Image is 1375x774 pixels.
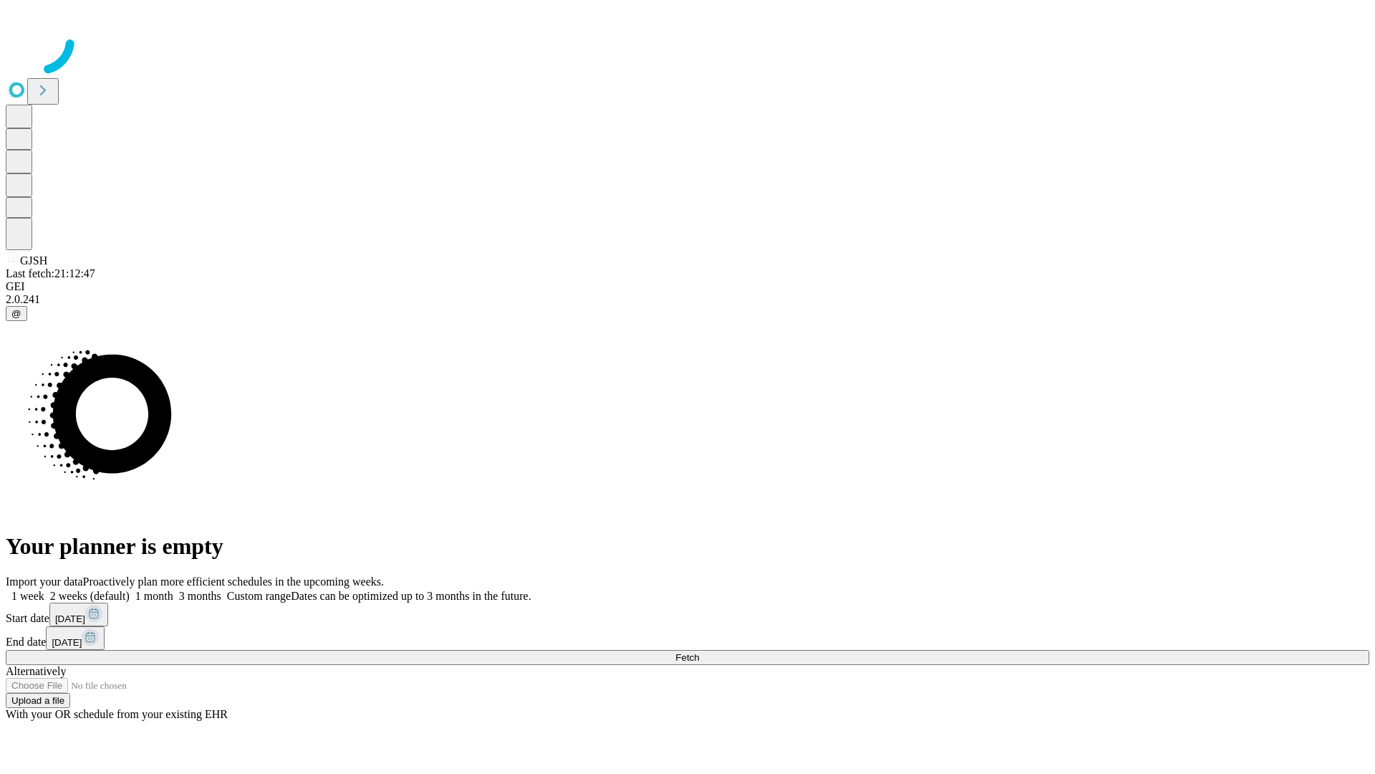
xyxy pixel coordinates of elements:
[6,693,70,708] button: Upload a file
[135,590,173,602] span: 1 month
[11,590,44,602] span: 1 week
[49,603,108,626] button: [DATE]
[6,708,228,720] span: With your OR schedule from your existing EHR
[6,650,1369,665] button: Fetch
[291,590,531,602] span: Dates can be optimized up to 3 months in the future.
[6,267,95,279] span: Last fetch: 21:12:47
[6,280,1369,293] div: GEI
[179,590,221,602] span: 3 months
[6,575,83,588] span: Import your data
[675,652,699,663] span: Fetch
[6,665,66,677] span: Alternatively
[227,590,291,602] span: Custom range
[6,293,1369,306] div: 2.0.241
[46,626,105,650] button: [DATE]
[6,306,27,321] button: @
[6,533,1369,560] h1: Your planner is empty
[55,613,85,624] span: [DATE]
[6,603,1369,626] div: Start date
[11,308,21,319] span: @
[6,626,1369,650] div: End date
[50,590,130,602] span: 2 weeks (default)
[83,575,384,588] span: Proactively plan more efficient schedules in the upcoming weeks.
[52,637,82,648] span: [DATE]
[20,254,47,267] span: GJSH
